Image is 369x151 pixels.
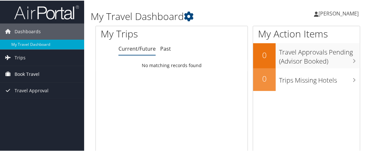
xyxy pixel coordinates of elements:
a: Current/Future [118,45,156,52]
td: No matching records found [96,59,248,71]
h3: Travel Approvals Pending (Advisor Booked) [279,44,360,65]
span: [PERSON_NAME] [319,9,359,16]
span: Trips [15,49,26,65]
span: Book Travel [15,65,39,82]
h2: 0 [253,49,276,60]
h1: My Travel Dashboard [91,9,274,23]
h1: My Action Items [253,26,360,40]
a: [PERSON_NAME] [314,3,365,23]
a: Past [160,45,171,52]
h2: 0 [253,73,276,84]
a: 0Travel Approvals Pending (Advisor Booked) [253,43,360,67]
span: Travel Approval [15,82,49,98]
a: 0Trips Missing Hotels [253,68,360,90]
h1: My Trips [101,26,180,40]
img: airportal-logo.png [14,4,79,19]
span: Dashboards [15,23,41,39]
h3: Trips Missing Hotels [279,72,360,84]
